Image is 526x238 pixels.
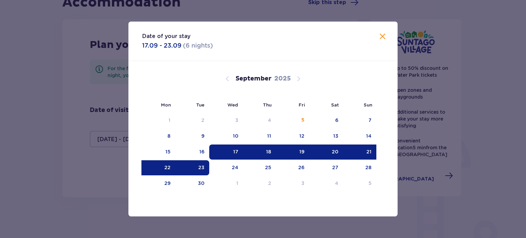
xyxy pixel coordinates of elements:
[343,160,376,175] td: Choose Sunday, September 28, 2025 as your check-in date. It’s available.
[301,180,304,187] div: 3
[243,176,276,191] td: Choose Thursday, October 2, 2025 as your check-in date. It’s available.
[164,164,171,171] div: 22
[161,102,171,108] small: Mon
[243,160,276,175] td: Choose Thursday, September 25, 2025 as your check-in date. It’s available.
[332,164,338,171] div: 27
[332,148,338,155] div: 20
[276,160,309,175] td: Choose Friday, September 26, 2025 as your check-in date. It’s available.
[335,117,338,124] div: 6
[263,102,272,108] small: Thu
[309,160,343,175] td: Choose Saturday, September 27, 2025 as your check-in date. It’s available.
[243,129,276,144] td: Choose Thursday, September 11, 2025 as your check-in date. It’s available.
[198,180,204,187] div: 30
[309,145,343,160] td: Selected. Saturday, September 20, 2025
[183,41,213,50] p: ( 6 nights )
[199,148,204,155] div: 16
[209,145,243,160] td: Selected as start date. Wednesday, September 17, 2025
[209,129,243,144] td: Choose Wednesday, September 10, 2025 as your check-in date. It’s available.
[142,176,175,191] td: Choose Monday, September 29, 2025 as your check-in date. It’s available.
[301,117,304,124] div: 5
[142,113,175,128] td: Not available. Monday, September 1, 2025
[175,160,209,175] td: Selected as end date. Tuesday, September 23, 2025
[233,133,238,139] div: 10
[267,133,271,139] div: 11
[164,180,171,187] div: 29
[343,145,376,160] td: Selected. Sunday, September 21, 2025
[309,113,343,128] td: Choose Saturday, September 6, 2025 as your check-in date. It’s available.
[274,75,291,83] p: 2025
[196,102,204,108] small: Tue
[309,129,343,144] td: Choose Saturday, September 13, 2025 as your check-in date. It’s available.
[343,176,376,191] td: Choose Sunday, October 5, 2025 as your check-in date. It’s available.
[168,117,171,124] div: 1
[201,117,204,124] div: 2
[335,180,338,187] div: 4
[243,145,276,160] td: Selected. Thursday, September 18, 2025
[175,176,209,191] td: Choose Tuesday, September 30, 2025 as your check-in date. It’s available.
[331,102,339,108] small: Sat
[167,133,171,139] div: 8
[343,113,376,128] td: Choose Sunday, September 7, 2025 as your check-in date. It’s available.
[198,164,204,171] div: 23
[209,176,243,191] td: Choose Wednesday, October 1, 2025 as your check-in date. It’s available.
[142,129,175,144] td: Choose Monday, September 8, 2025 as your check-in date. It’s available.
[128,61,398,203] div: Calendar
[299,102,305,108] small: Fri
[268,117,271,124] div: 4
[236,75,272,83] p: September
[268,180,271,187] div: 2
[142,33,190,40] p: Date of your stay
[276,145,309,160] td: Selected. Friday, September 19, 2025
[233,148,238,155] div: 17
[265,164,271,171] div: 25
[175,145,209,160] td: Choose Tuesday, September 16, 2025 as your check-in date. It’s available.
[209,113,243,128] td: Not available. Wednesday, September 3, 2025
[142,160,175,175] td: Selected. Monday, September 22, 2025
[175,129,209,144] td: Choose Tuesday, September 9, 2025 as your check-in date. It’s available.
[142,41,181,50] p: 17.09 - 23.09
[298,164,304,171] div: 26
[276,176,309,191] td: Choose Friday, October 3, 2025 as your check-in date. It’s available.
[243,113,276,128] td: Not available. Thursday, September 4, 2025
[309,176,343,191] td: Choose Saturday, October 4, 2025 as your check-in date. It’s available.
[299,133,304,139] div: 12
[165,148,171,155] div: 15
[343,129,376,144] td: Choose Sunday, September 14, 2025 as your check-in date. It’s available.
[227,102,238,108] small: Wed
[299,148,304,155] div: 19
[209,160,243,175] td: Choose Wednesday, September 24, 2025 as your check-in date. It’s available.
[276,129,309,144] td: Choose Friday, September 12, 2025 as your check-in date. It’s available.
[232,164,238,171] div: 24
[236,180,238,187] div: 1
[276,113,309,128] td: Not available. Friday, September 5, 2025
[333,133,338,139] div: 13
[235,117,238,124] div: 3
[201,133,204,139] div: 9
[266,148,271,155] div: 18
[175,113,209,128] td: Not available. Tuesday, September 2, 2025
[142,145,175,160] td: Choose Monday, September 15, 2025 as your check-in date. It’s available.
